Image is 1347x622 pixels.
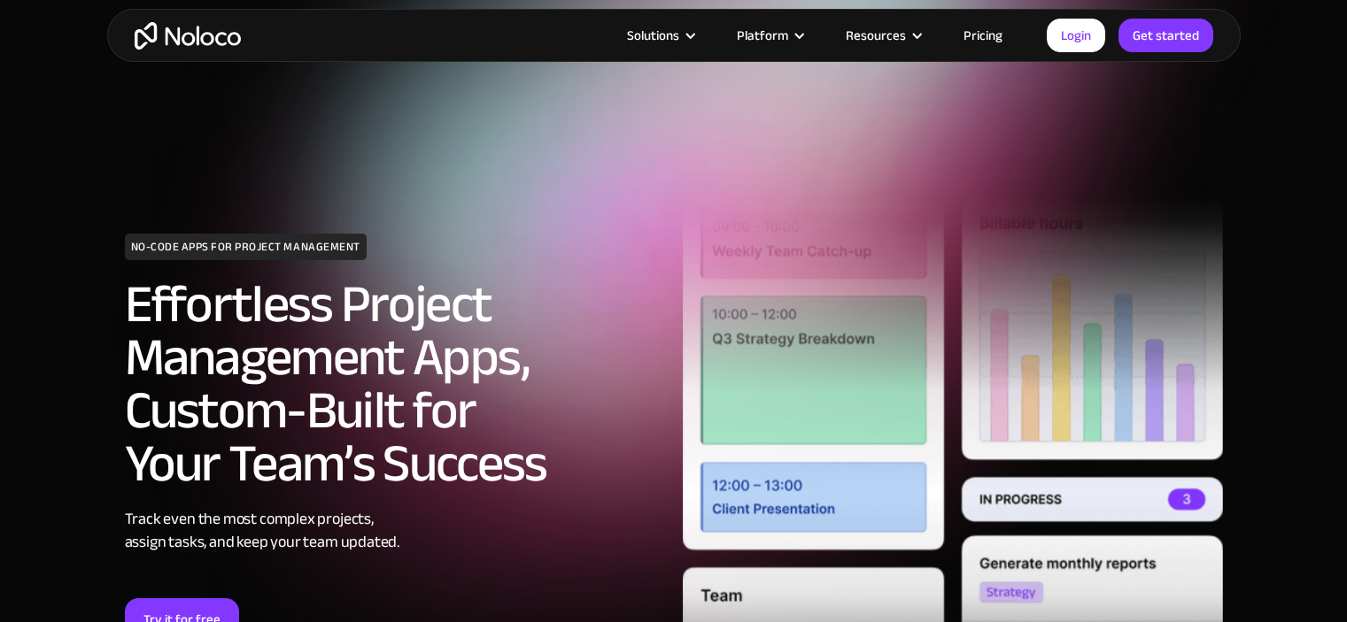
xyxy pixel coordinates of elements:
div: Resources [824,24,941,47]
h1: NO-CODE APPS FOR PROJECT MANAGEMENT [125,234,367,260]
div: Track even the most complex projects, assign tasks, and keep your team updated. [125,508,665,554]
a: Get started [1119,19,1213,52]
h2: Effortless Project Management Apps, Custom-Built for Your Team’s Success [125,278,665,490]
div: Solutions [605,24,715,47]
div: Resources [846,24,906,47]
a: Login [1047,19,1105,52]
div: Platform [715,24,824,47]
div: Solutions [627,24,679,47]
a: home [135,22,241,50]
div: Platform [737,24,788,47]
a: Pricing [941,24,1025,47]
